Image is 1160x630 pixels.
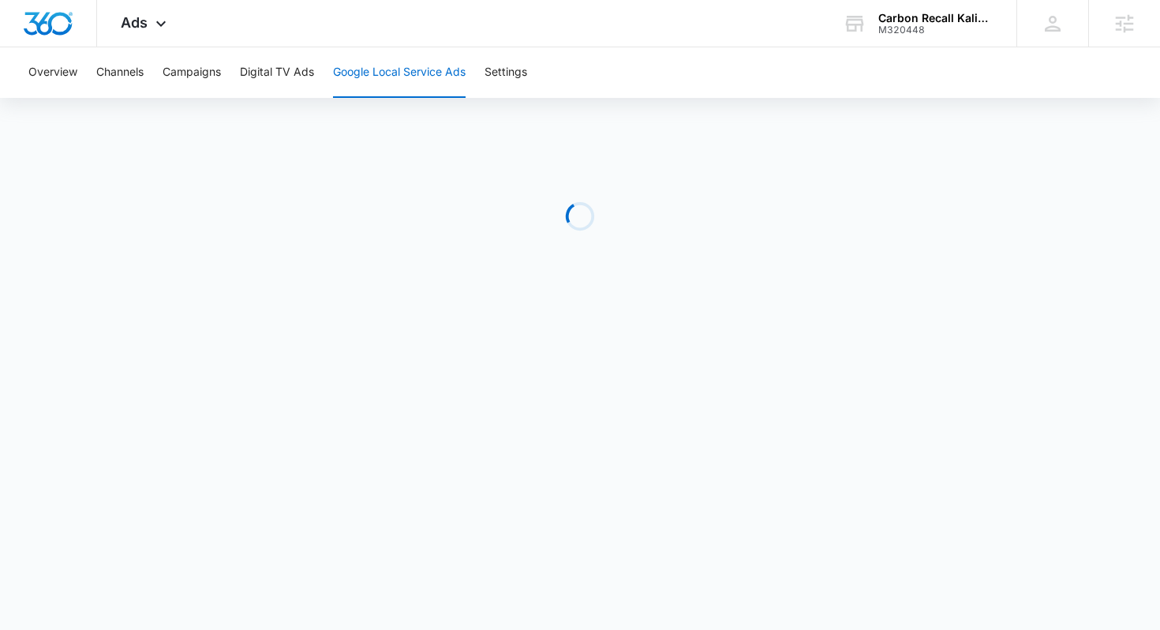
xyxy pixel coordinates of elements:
button: Channels [96,47,144,98]
button: Campaigns [163,47,221,98]
button: Settings [485,47,527,98]
div: account name [878,12,993,24]
button: Digital TV Ads [240,47,314,98]
button: Overview [28,47,77,98]
button: Google Local Service Ads [333,47,466,98]
div: account id [878,24,993,36]
span: Ads [121,14,148,31]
